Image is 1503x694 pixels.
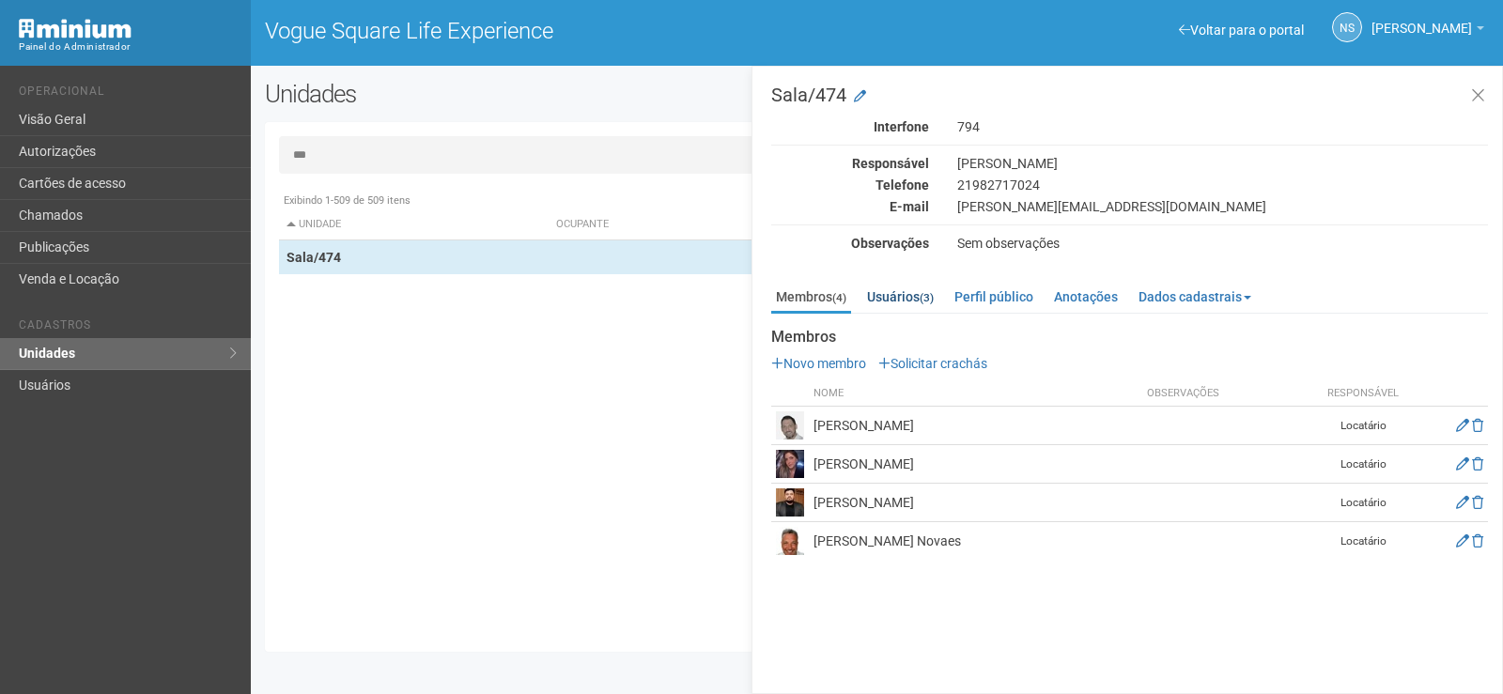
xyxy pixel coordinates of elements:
a: Voltar para o portal [1179,23,1304,38]
a: Editar membro [1456,456,1469,471]
th: Nome [809,381,1142,407]
a: Usuários(3) [862,283,938,311]
th: Responsável [1316,381,1410,407]
div: E-mail [757,198,943,215]
a: Editar membro [1456,418,1469,433]
a: Perfil público [950,283,1038,311]
div: Painel do Administrador [19,39,237,55]
div: [PERSON_NAME][EMAIL_ADDRESS][DOMAIN_NAME] [943,198,1502,215]
a: Anotações [1049,283,1123,311]
div: Observações [757,235,943,252]
small: (3) [920,291,934,304]
a: Excluir membro [1472,533,1483,548]
a: Excluir membro [1472,456,1483,471]
a: Modificar a unidade [854,87,866,106]
a: Solicitar crachás [878,356,987,371]
a: Excluir membro [1472,418,1483,433]
div: Telefone [757,177,943,193]
h1: Vogue Square Life Experience [265,19,863,43]
div: Responsável [757,155,943,172]
td: Locatário [1316,522,1410,561]
div: Sem observações [943,235,1502,252]
td: [PERSON_NAME] [809,484,1142,522]
strong: Membros [771,329,1488,346]
a: Editar membro [1456,533,1469,548]
h2: Unidades [265,80,759,108]
div: Exibindo 1-509 de 509 itens [279,193,1475,209]
a: Excluir membro [1472,495,1483,510]
li: Operacional [19,85,237,104]
a: Editar membro [1456,495,1469,510]
img: user.png [776,488,804,517]
a: [PERSON_NAME] [1371,23,1484,39]
td: [PERSON_NAME] [809,407,1142,445]
strong: Sala/474 [287,250,341,265]
div: 21982717024 [943,177,1502,193]
div: 794 [943,118,1502,135]
th: Ocupante: activate to sort column ascending [549,209,1041,240]
div: [PERSON_NAME] [943,155,1502,172]
div: Interfone [757,118,943,135]
img: user.png [776,411,804,440]
a: NS [1332,12,1362,42]
th: Observações [1142,381,1316,407]
img: user.png [776,450,804,478]
td: Locatário [1316,407,1410,445]
td: [PERSON_NAME] Novaes [809,522,1142,561]
h3: Sala/474 [771,85,1488,104]
li: Cadastros [19,318,237,338]
img: Minium [19,19,132,39]
td: Locatário [1316,445,1410,484]
span: Nicolle Silva [1371,3,1472,36]
th: Unidade: activate to sort column descending [279,209,550,240]
a: Dados cadastrais [1134,283,1256,311]
img: user.png [776,527,804,555]
a: Novo membro [771,356,866,371]
td: [PERSON_NAME] [809,445,1142,484]
a: Membros(4) [771,283,851,314]
small: (4) [832,291,846,304]
td: Locatário [1316,484,1410,522]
